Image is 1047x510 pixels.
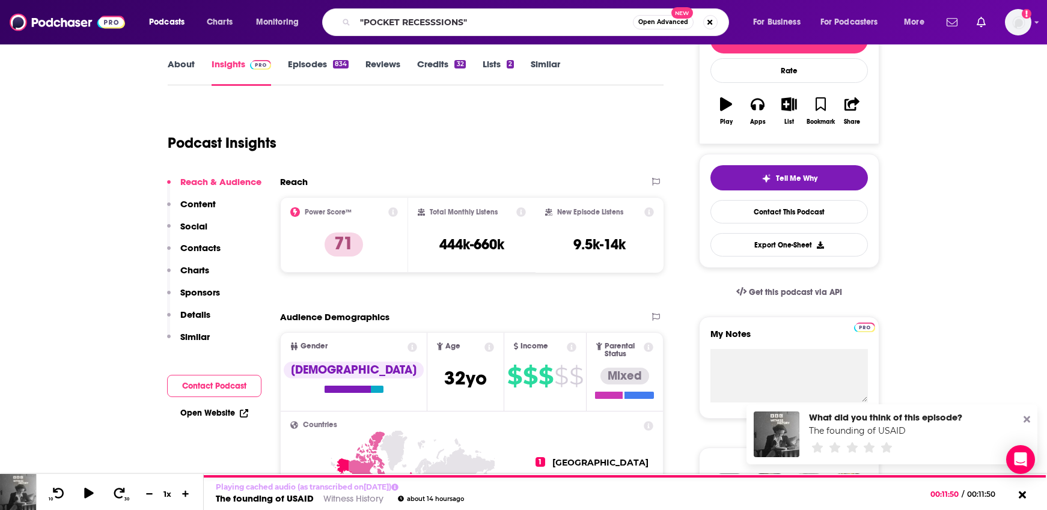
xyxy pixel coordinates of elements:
[844,118,860,126] div: Share
[323,493,383,504] a: Witness History
[507,60,514,68] div: 2
[199,13,240,32] a: Charts
[762,174,771,183] img: tell me why sparkle
[167,176,261,198] button: Reach & Audience
[365,58,400,86] a: Reviews
[168,134,276,152] h1: Podcast Insights
[250,60,271,70] img: Podchaser Pro
[750,118,766,126] div: Apps
[355,13,633,32] input: Search podcasts, credits, & more...
[207,14,233,31] span: Charts
[633,15,694,29] button: Open AdvancedNew
[46,487,69,502] button: 10
[149,14,185,31] span: Podcasts
[536,457,545,467] span: 1
[444,366,487,390] span: 32 yo
[10,11,125,34] a: Podchaser - Follow, Share and Rate Podcasts
[710,233,868,257] button: Export One-Sheet
[904,14,924,31] span: More
[671,7,693,19] span: New
[710,58,868,83] div: Rate
[784,118,794,126] div: List
[180,408,248,418] a: Open Website
[180,242,221,253] p: Contacts
[167,198,216,220] button: Content
[820,14,878,31] span: For Podcasters
[745,13,816,32] button: open menu
[167,242,221,264] button: Contacts
[742,90,773,133] button: Apps
[180,220,207,232] p: Social
[1005,9,1031,35] span: Logged in as Christina1234
[595,368,654,399] a: Mixed
[167,331,210,353] button: Similar
[557,208,623,216] h2: New Episode Listens
[807,118,835,126] div: Bookmark
[49,497,53,502] span: 10
[167,287,220,309] button: Sponsors
[417,58,465,86] a: Credits32
[303,421,337,429] span: Countries
[454,60,465,68] div: 32
[180,176,261,187] p: Reach & Audience
[180,309,210,320] p: Details
[809,425,906,436] a: The founding of USAID
[710,200,868,223] a: Contact This Podcast
[754,411,799,457] a: The founding of USAID
[520,342,548,350] span: Income
[964,490,1007,499] span: 00:11:50
[109,487,132,502] button: 30
[531,58,560,86] a: Similar
[854,321,875,332] a: Pro website
[334,8,740,36] div: Search podcasts, credits, & more...
[605,342,642,358] span: Parental Status
[1022,9,1031,19] svg: Add a profile image
[180,331,210,342] p: Similar
[288,58,349,86] a: Episodes834
[710,328,868,349] label: My Notes
[749,287,842,297] span: Get this podcast via API
[1005,9,1031,35] button: Show profile menu
[720,118,733,126] div: Play
[569,366,583,386] span: $
[167,309,210,331] button: Details
[216,482,464,491] p: Playing cached audio (as transcribed on [DATE] )
[168,58,195,86] a: About
[256,14,299,31] span: Monitoring
[141,13,200,32] button: open menu
[280,176,308,187] h2: Reach
[896,13,939,32] button: open menu
[554,366,568,386] span: $
[483,58,514,86] a: Lists2
[444,373,487,388] a: 32yo
[753,14,801,31] span: For Business
[280,311,389,323] h2: Audience Demographics
[1005,9,1031,35] img: User Profile
[727,278,852,307] a: Get this podcast via API
[216,493,314,504] a: The founding of USAID
[942,12,962,32] a: Show notifications dropdown
[776,174,817,183] span: Tell Me Why
[180,264,209,276] p: Charts
[813,13,896,32] button: open menu
[305,208,352,216] h2: Power Score™
[325,232,363,257] p: 71
[284,362,424,378] div: [DEMOGRAPHIC_DATA]
[445,342,460,350] span: Age
[248,13,314,32] button: open menu
[212,58,271,86] a: InsightsPodchaser Pro
[180,198,216,210] p: Content
[167,264,209,287] button: Charts
[573,235,626,253] h3: 9.5k-14k
[167,220,207,243] button: Social
[710,90,742,133] button: Play
[809,411,962,423] div: What did you think of this episode?
[157,489,178,499] div: 1 x
[180,287,220,298] p: Sponsors
[552,457,649,468] a: [GEOGRAPHIC_DATA]
[284,362,424,393] a: [DEMOGRAPHIC_DATA]
[837,90,868,133] button: Share
[972,12,991,32] a: Show notifications dropdown
[167,375,261,397] button: Contact Podcast
[539,366,553,386] span: $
